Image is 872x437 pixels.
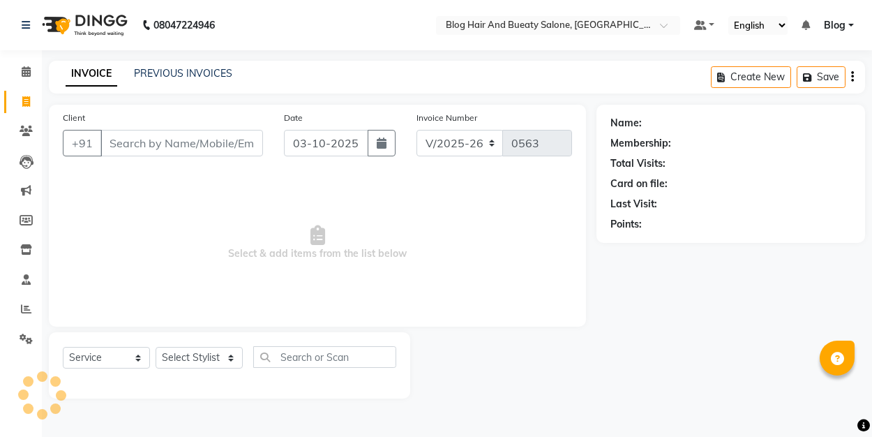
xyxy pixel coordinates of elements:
img: logo [36,6,131,45]
div: Name: [610,116,642,131]
input: Search by Name/Mobile/Email/Code [100,130,263,156]
div: Membership: [610,136,671,151]
b: 08047224946 [153,6,215,45]
a: PREVIOUS INVOICES [134,67,232,80]
span: Select & add items from the list below [63,173,572,313]
label: Invoice Number [416,112,477,124]
button: Create New [711,66,791,88]
div: Card on file: [610,177,668,191]
input: Search or Scan [253,346,396,368]
label: Date [284,112,303,124]
div: Total Visits: [610,156,666,171]
label: Client [63,112,85,124]
span: Blog [824,18,845,33]
a: INVOICE [66,61,117,87]
div: Points: [610,217,642,232]
div: Last Visit: [610,197,657,212]
button: +91 [63,130,102,156]
button: Save [797,66,845,88]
